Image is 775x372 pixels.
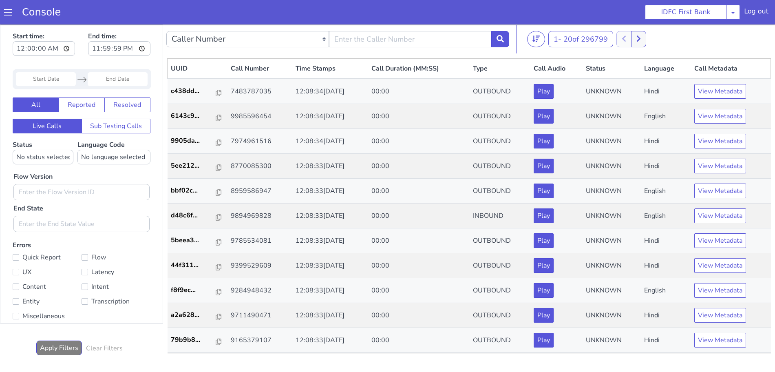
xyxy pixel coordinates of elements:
a: a2a628... [171,286,225,295]
a: Console [12,7,71,18]
button: IDFC First Bank [645,5,726,20]
td: 00:00 [368,154,470,179]
td: OUTBOUND [470,204,530,229]
input: Enter the Caller Number [329,7,492,23]
td: Hindi [641,129,691,154]
td: UNKNOWN [583,303,640,328]
label: Intent [82,257,150,268]
td: 8959586947 [227,154,292,179]
td: 7483787035 [227,54,292,80]
td: UNKNOWN [583,154,640,179]
a: 79b9b8... [171,310,225,320]
input: Enter the End State Value [13,191,150,208]
button: Play [534,283,554,298]
td: OUTBOUND [470,303,530,328]
p: 79b9b8... [171,310,216,320]
label: Quick Report [13,227,82,239]
td: 00:00 [368,279,470,303]
td: UNKNOWN [583,179,640,204]
td: Hindi [641,54,691,80]
td: 00:00 [368,229,470,254]
p: 6143c9... [171,86,216,96]
button: Reported [58,73,104,88]
button: Apply Filters [36,316,82,331]
select: Status [13,125,73,140]
button: Sub Testing Calls [82,94,151,109]
button: View Metadata [694,209,746,224]
button: View Metadata [694,234,746,248]
td: 12:08:33[DATE] [292,328,368,353]
button: Play [534,60,554,74]
td: OUTBOUND [470,229,530,254]
button: Play [534,209,554,224]
td: English [641,154,691,179]
th: Time Stamps [292,34,368,55]
label: Latency [82,242,150,253]
td: OUTBOUND [470,104,530,129]
button: Live Calls [13,94,82,109]
td: English [641,328,691,353]
th: Call Number [227,34,292,55]
td: 00:00 [368,328,470,353]
td: 12:08:33[DATE] [292,303,368,328]
td: 9284948432 [227,254,292,279]
th: Language [641,34,691,55]
input: End Date [88,48,148,62]
td: 12:08:34[DATE] [292,54,368,80]
td: 00:00 [368,204,470,229]
label: Entity [13,271,82,283]
td: 9165379107 [227,303,292,328]
th: Call Metadata [691,34,771,55]
p: bbf02c... [171,161,216,171]
td: 9785534081 [227,204,292,229]
td: UNKNOWN [583,279,640,303]
label: Status [13,116,73,140]
p: f8f9ec... [171,261,216,270]
a: d48c6f... [171,186,225,196]
button: Play [534,134,554,149]
td: Hindi [641,204,691,229]
label: Errors [13,216,150,299]
button: View Metadata [694,259,746,273]
p: 5ee212... [171,136,216,146]
td: UNKNOWN [583,229,640,254]
th: Call Duration (MM:SS) [368,34,470,55]
a: 44f311... [171,236,225,246]
button: View Metadata [694,84,746,99]
th: Type [470,34,530,55]
button: Resolved [104,73,150,88]
td: English [641,80,691,104]
td: UNKNOWN [583,80,640,104]
td: UNKNOWN [583,54,640,80]
input: End time: [88,17,150,31]
label: Miscellaneous [13,286,82,297]
label: Start time: [13,4,75,34]
button: View Metadata [694,159,746,174]
button: Play [534,259,554,273]
span: 20 of 296799 [563,10,608,20]
button: Play [534,109,554,124]
td: 00:00 [368,303,470,328]
a: c438dd... [171,62,225,71]
a: 9905da... [171,111,225,121]
h6: Clear Filters [86,320,123,328]
td: 00:00 [368,254,470,279]
button: Play [534,234,554,248]
td: 8770085300 [227,129,292,154]
td: 12:08:33[DATE] [292,279,368,303]
td: 00:00 [368,54,470,80]
button: View Metadata [694,60,746,74]
td: 9711490471 [227,279,292,303]
label: UX [13,242,82,253]
td: OUTBOUND [470,54,530,80]
button: View Metadata [694,184,746,199]
td: OUTBOUND [470,254,530,279]
td: 9894969828 [227,179,292,204]
select: Language Code [77,125,150,140]
button: 1- 20of 296799 [548,7,613,23]
td: 12:08:34[DATE] [292,104,368,129]
th: Call Audio [530,34,583,55]
label: Flow [82,227,150,239]
label: Flow Version [13,147,53,157]
p: 44f311... [171,236,216,246]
